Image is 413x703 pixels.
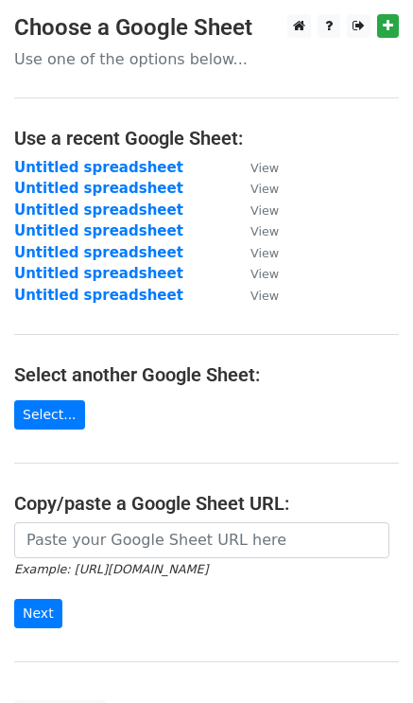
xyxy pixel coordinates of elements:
a: View [232,180,279,197]
small: View [250,203,279,218]
p: Use one of the options below... [14,49,399,69]
input: Paste your Google Sheet URL here [14,522,389,558]
small: View [250,246,279,260]
a: View [232,202,279,219]
a: View [232,265,279,282]
input: Next [14,599,62,628]
h4: Copy/paste a Google Sheet URL: [14,492,399,515]
a: View [232,222,279,239]
small: View [250,289,279,303]
small: View [250,267,279,281]
small: View [250,161,279,175]
a: View [232,159,279,176]
small: View [250,182,279,196]
a: Untitled spreadsheet [14,180,183,197]
a: Select... [14,400,85,430]
small: Example: [URL][DOMAIN_NAME] [14,562,208,576]
a: Untitled spreadsheet [14,287,183,304]
a: View [232,244,279,261]
h4: Use a recent Google Sheet: [14,127,399,149]
a: Untitled spreadsheet [14,244,183,261]
a: Untitled spreadsheet [14,159,183,176]
a: Untitled spreadsheet [14,222,183,239]
a: Untitled spreadsheet [14,265,183,282]
a: Untitled spreadsheet [14,202,183,219]
h4: Select another Google Sheet: [14,363,399,386]
h3: Choose a Google Sheet [14,14,399,42]
a: View [232,287,279,304]
small: View [250,224,279,238]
